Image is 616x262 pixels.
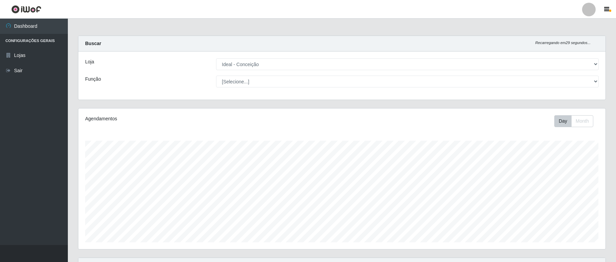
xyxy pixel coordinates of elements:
i: Recarregando em 29 segundos... [535,41,591,45]
label: Função [85,76,101,83]
img: CoreUI Logo [11,5,41,14]
label: Loja [85,58,94,65]
div: Agendamentos [85,115,293,122]
div: Toolbar with button groups [554,115,599,127]
button: Day [554,115,572,127]
strong: Buscar [85,41,101,46]
button: Month [571,115,593,127]
div: First group [554,115,593,127]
